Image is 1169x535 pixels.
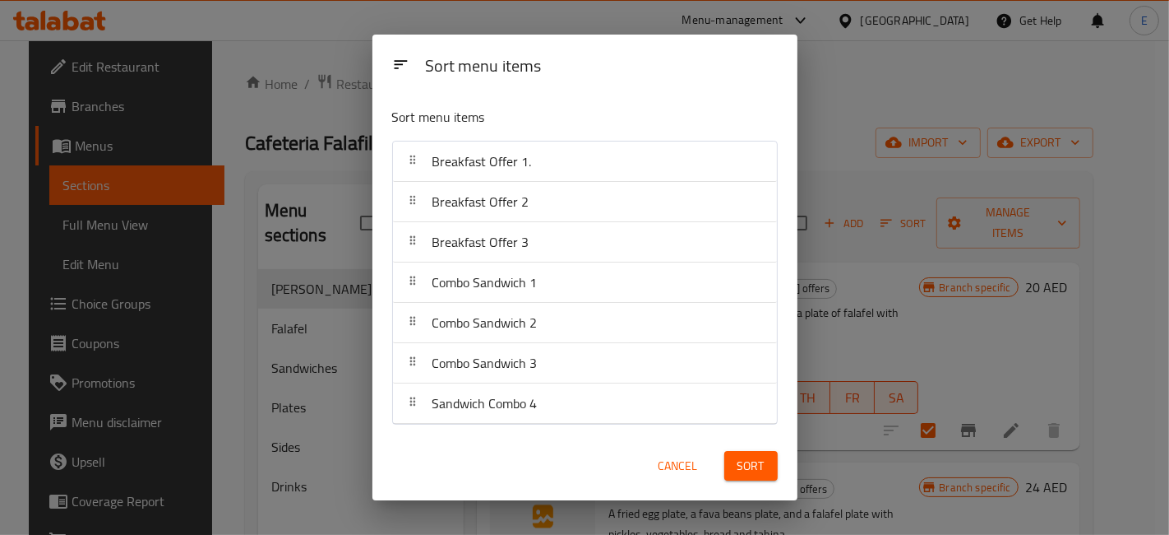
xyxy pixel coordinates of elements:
span: Breakfast Offer 1. [432,149,532,174]
span: Cancel [658,456,698,477]
div: Breakfast Offer 1. [393,142,777,182]
button: Sort [724,451,778,481]
div: Sort menu items [418,49,784,86]
span: Combo Sandwich 3 [432,351,538,375]
div: Sandwich Combo 4 [393,384,777,424]
div: Combo Sandwich 1 [393,263,777,303]
p: Sort menu items [392,107,698,128]
button: Cancel [652,451,705,481]
div: Breakfast Offer 2 [393,182,777,222]
div: Combo Sandwich 2 [393,303,777,343]
span: Breakfast Offer 3 [432,230,529,254]
span: Sort [737,456,765,477]
span: Breakfast Offer 2 [432,189,529,214]
span: Sandwich Combo 4 [432,391,538,416]
div: Combo Sandwich 3 [393,343,777,384]
div: Breakfast Offer 3 [393,222,777,263]
span: Combo Sandwich 1 [432,270,538,295]
span: Combo Sandwich 2 [432,310,538,335]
